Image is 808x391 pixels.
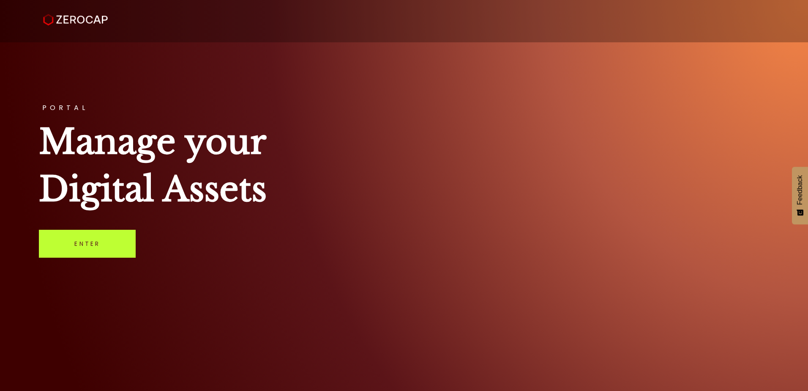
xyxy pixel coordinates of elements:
a: Enter [39,230,136,258]
img: ZeroCap [43,14,108,26]
span: Feedback [796,175,804,205]
h3: PORTAL [39,105,769,111]
h1: Manage your Digital Assets [39,118,769,213]
button: Feedback - Show survey [792,167,808,224]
